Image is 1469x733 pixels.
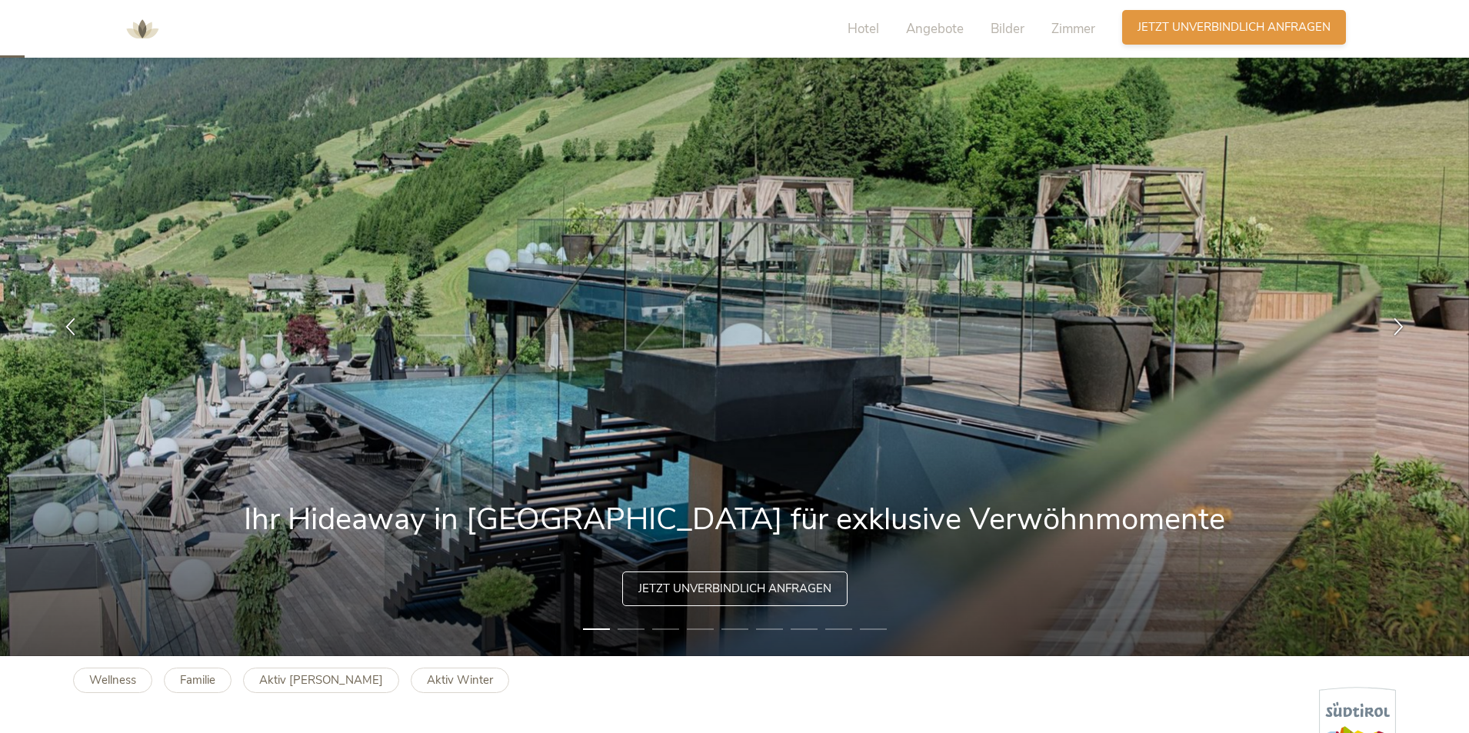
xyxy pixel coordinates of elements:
span: Angebote [906,20,964,38]
a: AMONTI & LUNARIS Wellnessresort [119,23,165,34]
a: Familie [164,668,232,693]
b: Aktiv Winter [427,672,493,688]
a: Aktiv Winter [411,668,509,693]
span: Hotel [848,20,879,38]
span: Jetzt unverbindlich anfragen [638,581,831,597]
b: Familie [180,672,215,688]
b: Aktiv [PERSON_NAME] [259,672,383,688]
span: Bilder [991,20,1024,38]
a: Aktiv [PERSON_NAME] [243,668,399,693]
img: AMONTI & LUNARIS Wellnessresort [119,6,165,52]
a: Wellness [73,668,152,693]
span: Jetzt unverbindlich anfragen [1138,19,1331,35]
span: Zimmer [1051,20,1095,38]
b: Wellness [89,672,136,688]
